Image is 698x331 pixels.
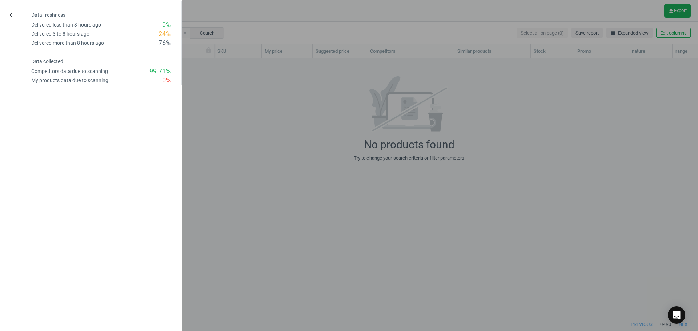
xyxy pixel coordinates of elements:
i: keyboard_backspace [8,11,17,19]
div: My products data due to scanning [31,77,108,84]
div: Delivered less than 3 hours ago [31,21,101,28]
div: Delivered more than 8 hours ago [31,40,104,47]
div: Open Intercom Messenger [668,306,685,324]
button: keyboard_backspace [4,7,21,24]
h4: Data collected [31,58,181,65]
div: Competitors data due to scanning [31,68,108,75]
div: Delivered 3 to 8 hours ago [31,31,89,37]
h4: Data freshness [31,12,181,18]
div: 99.71 % [149,67,171,76]
div: 0 % [162,20,171,29]
div: 24 % [159,29,171,39]
div: 0 % [162,76,171,85]
div: 76 % [159,39,171,48]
